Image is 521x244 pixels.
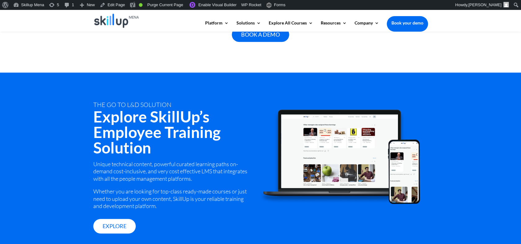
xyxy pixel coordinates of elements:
a: Solutions [236,21,261,31]
img: Skillup Mena [94,14,139,28]
div: Unique technical content, powerful curated learning paths on-demand cost-inclusive, and very cost... [93,161,251,210]
a: Platform [205,21,229,31]
a: Book your demo [387,16,428,30]
a: Book a demo [232,27,289,42]
a: Resources [321,21,347,31]
span: [PERSON_NAME] [468,2,501,7]
h2: Explore SkillUp’s Employee Training Solution [93,109,251,158]
img: training and development platform - Skillup [259,109,420,204]
a: Company [355,21,379,31]
iframe: Chat Widget [490,214,521,244]
a: Explore All Courses [269,21,313,31]
div: Good [139,3,143,7]
div: tHE GO TO L&D SOLUTION [93,101,251,108]
p: Whether you are looking for top-class ready-made courses or just need to upload your own content,... [93,188,251,210]
a: Explore [93,219,136,233]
